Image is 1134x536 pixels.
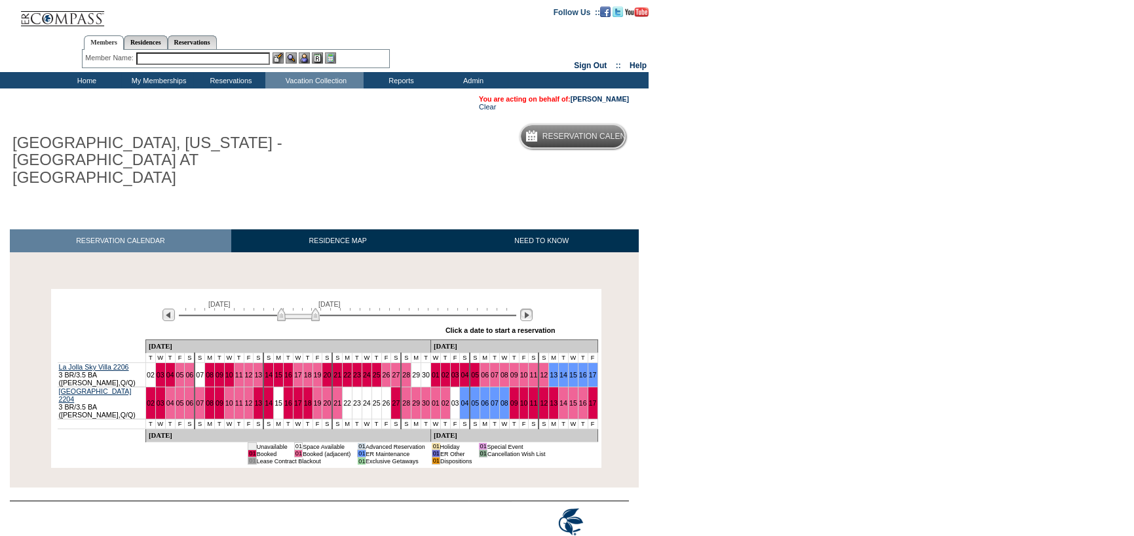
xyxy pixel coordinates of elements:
[299,52,310,64] img: Impersonate
[343,419,352,429] td: M
[358,457,366,465] td: 01
[432,457,440,465] td: 01
[363,399,371,407] a: 24
[579,371,587,379] a: 16
[589,399,597,407] a: 17
[274,419,284,429] td: M
[304,399,312,407] a: 18
[214,353,224,363] td: T
[519,419,529,429] td: F
[323,399,331,407] a: 20
[509,353,519,363] td: T
[214,419,224,429] td: T
[366,450,425,457] td: ER Maintenance
[559,399,567,407] a: 14
[366,457,425,465] td: Exclusive Getaways
[175,353,185,363] td: F
[520,309,533,321] img: Next
[479,443,487,450] td: 01
[501,371,508,379] a: 08
[450,353,460,363] td: F
[460,419,470,429] td: S
[85,52,136,64] div: Member Name:
[145,429,430,442] td: [DATE]
[274,371,282,379] a: 15
[185,419,195,429] td: S
[432,371,440,379] a: 01
[254,353,263,363] td: S
[333,399,341,407] a: 21
[263,419,273,429] td: S
[501,399,508,407] a: 08
[549,419,559,429] td: M
[550,371,558,379] a: 13
[196,371,204,379] a: 07
[559,353,569,363] td: T
[568,353,578,363] td: W
[235,399,243,407] a: 11
[145,419,155,429] td: T
[322,353,332,363] td: S
[491,371,499,379] a: 07
[265,72,364,88] td: Vacation Collection
[314,371,322,379] a: 19
[176,399,184,407] a: 05
[235,371,243,379] a: 11
[322,419,332,429] td: S
[224,419,234,429] td: W
[274,399,282,407] a: 15
[84,35,124,50] a: Members
[225,399,233,407] a: 10
[231,229,445,252] a: RESIDENCE MAP
[175,419,185,429] td: F
[460,353,470,363] td: S
[588,353,597,363] td: F
[578,353,588,363] td: T
[303,353,312,363] td: T
[10,229,231,252] a: RESERVATION CALENDAR
[421,419,431,429] td: T
[529,371,537,379] a: 11
[353,399,361,407] a: 23
[588,419,597,429] td: F
[216,399,223,407] a: 09
[362,419,371,429] td: W
[286,52,297,64] img: View
[519,353,529,363] td: F
[471,371,479,379] a: 05
[491,399,499,407] a: 07
[265,399,273,407] a: 14
[284,399,292,407] a: 16
[402,399,410,407] a: 28
[613,7,623,17] img: Follow us on Twitter
[480,353,490,363] td: M
[430,353,440,363] td: W
[392,371,400,379] a: 27
[225,371,233,379] a: 10
[600,7,611,17] img: Become our fan on Facebook
[362,353,371,363] td: W
[185,399,193,407] a: 06
[430,429,597,442] td: [DATE]
[613,7,623,15] a: Follow us on Twitter
[487,450,545,457] td: Cancellation Wish List
[381,419,391,429] td: F
[284,419,293,429] td: T
[206,399,214,407] a: 08
[205,353,215,363] td: M
[616,61,621,70] span: ::
[314,399,322,407] a: 19
[391,419,401,429] td: S
[554,7,600,17] td: Follow Us ::
[510,399,518,407] a: 09
[579,399,587,407] a: 16
[166,371,174,379] a: 04
[195,353,204,363] td: S
[248,457,256,465] td: 01
[294,399,302,407] a: 17
[529,399,537,407] a: 11
[59,363,129,371] a: La Jolla Sky Villa 2206
[165,353,175,363] td: T
[571,95,629,103] a: [PERSON_NAME]
[363,371,371,379] a: 24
